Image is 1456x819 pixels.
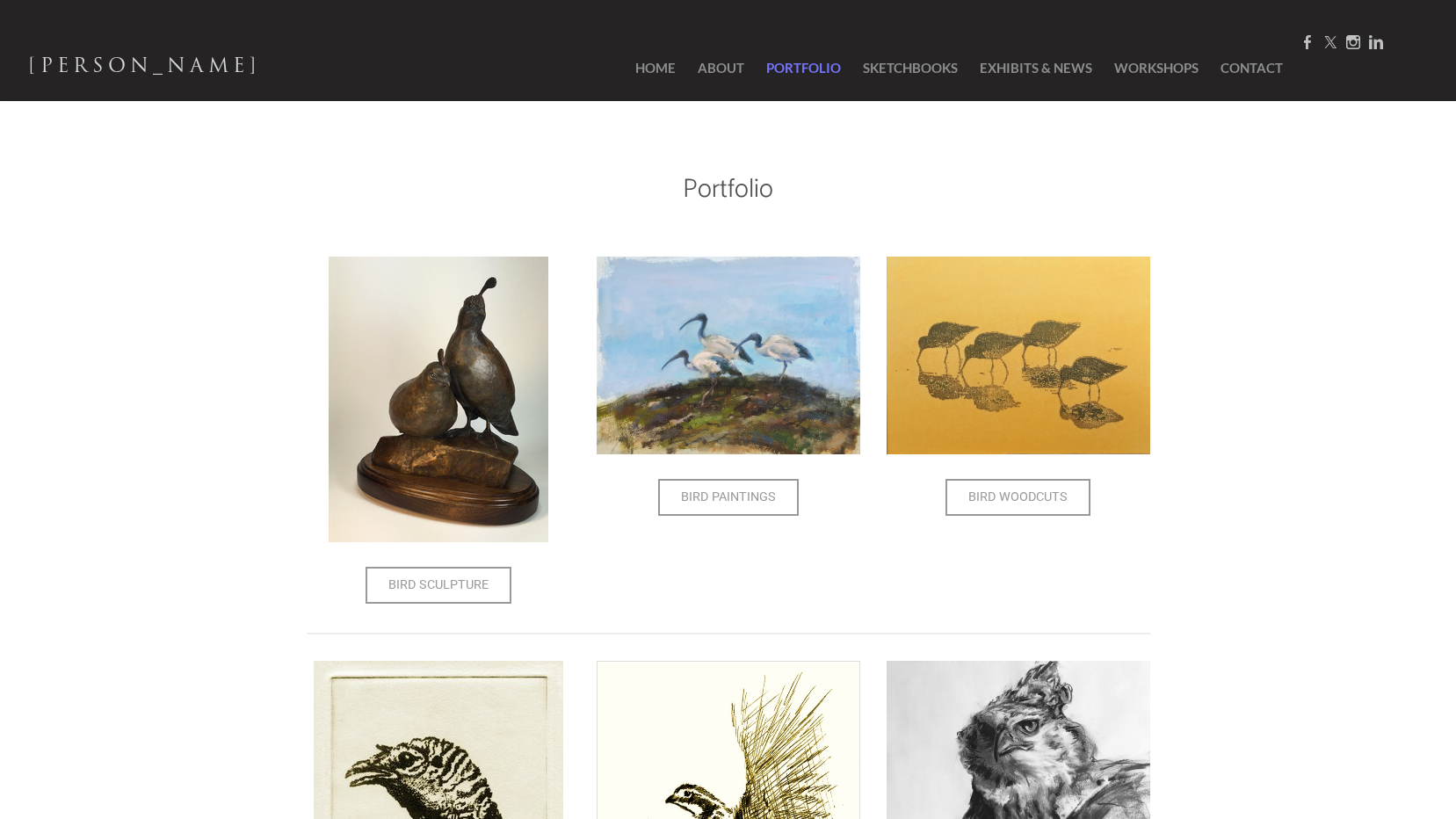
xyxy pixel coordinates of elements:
a: About [689,35,753,101]
span: Bird Woodcuts [947,481,1089,514]
a: Instagram [1346,34,1360,51]
a: Exhibits & News [971,35,1101,101]
a: Home [609,35,685,101]
a: Linkedin [1369,34,1383,51]
a: [PERSON_NAME] [28,49,261,88]
img: Quail sculpture bronze quail sculpture [329,257,548,542]
span: Bird Sculpture [367,569,510,602]
a: Workshops [1105,35,1207,101]
span: [PERSON_NAME] [28,50,261,81]
font: Portfolio [683,168,773,211]
img: Sacred Ibis Art [597,257,860,454]
a: Portfolio [757,35,850,101]
a: Contact [1212,35,1283,101]
a: Bird Paintings [658,479,799,516]
a: Twitter [1323,34,1337,51]
img: Bird Woodcut Art [887,257,1150,454]
a: SketchBooks [854,35,967,101]
a: Facebook [1300,34,1315,51]
a: Bird Sculpture [366,567,511,604]
span: Bird Paintings [660,481,797,514]
a: Bird Woodcuts [945,479,1090,516]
